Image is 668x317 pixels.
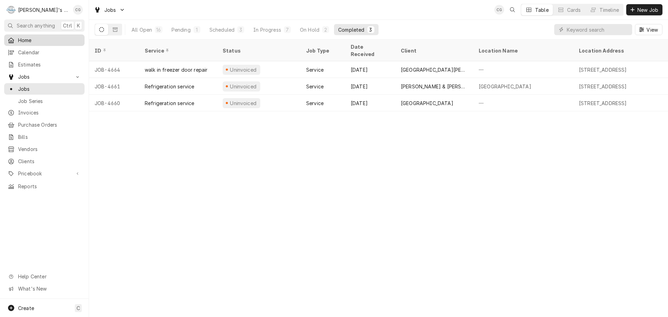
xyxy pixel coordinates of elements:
[4,34,85,46] a: Home
[479,83,531,90] div: [GEOGRAPHIC_DATA]
[89,61,139,78] div: JOB-4664
[635,24,662,35] button: View
[401,100,453,107] div: [GEOGRAPHIC_DATA]
[4,71,85,82] a: Go to Jobs
[18,61,81,68] span: Estimates
[4,107,85,118] a: Invoices
[239,26,243,33] div: 3
[73,5,83,15] div: Christine Gutierrez's Avatar
[4,181,85,192] a: Reports
[145,47,210,54] div: Service
[195,26,199,33] div: 1
[4,156,85,167] a: Clients
[567,6,581,14] div: Cards
[345,95,395,111] div: [DATE]
[579,66,627,73] div: [STREET_ADDRESS]
[18,6,69,14] div: [PERSON_NAME]'s Commercial Refrigeration
[6,5,16,15] div: R
[156,26,161,33] div: 16
[345,61,395,78] div: [DATE]
[599,6,619,14] div: Timeline
[89,95,139,111] div: JOB-4660
[223,47,294,54] div: Status
[6,5,16,15] div: Rudy's Commercial Refrigeration's Avatar
[18,145,81,153] span: Vendors
[18,183,81,190] span: Reports
[4,271,85,282] a: Go to Help Center
[535,6,549,14] div: Table
[4,131,85,143] a: Bills
[229,66,257,73] div: Uninvoiced
[77,22,80,29] span: K
[401,83,468,90] div: [PERSON_NAME] & [PERSON_NAME] BBQ.
[95,47,132,54] div: ID
[77,304,80,312] span: C
[494,5,504,15] div: Christine Gutierrez's Avatar
[4,119,85,130] a: Purchase Orders
[18,285,80,292] span: What's New
[645,26,659,33] span: View
[18,85,81,93] span: Jobs
[18,133,81,141] span: Bills
[300,26,319,33] div: On Hold
[145,83,194,90] div: Refrigeration service
[18,109,81,116] span: Invoices
[306,100,324,107] div: Service
[636,6,660,14] span: New Job
[172,26,191,33] div: Pending
[567,24,629,35] input: Keyword search
[73,5,83,15] div: CG
[626,4,662,15] button: New Job
[306,47,340,54] div: Job Type
[4,283,85,294] a: Go to What's New
[579,47,667,54] div: Location Address
[18,121,81,128] span: Purchase Orders
[473,95,573,111] div: —
[401,66,468,73] div: [GEOGRAPHIC_DATA][PERSON_NAME]
[18,305,34,311] span: Create
[285,26,289,33] div: 7
[104,6,116,14] span: Jobs
[18,73,71,80] span: Jobs
[145,66,207,73] div: walk in freezer door repair
[351,43,388,58] div: Date Received
[4,19,85,32] button: Search anythingCtrlK
[579,83,627,90] div: [STREET_ADDRESS]
[89,78,139,95] div: JOB-4661
[338,26,364,33] div: Completed
[18,49,81,56] span: Calendar
[18,97,81,105] span: Job Series
[63,22,72,29] span: Ctrl
[145,100,194,107] div: Refrigeration service
[229,100,257,107] div: Uninvoiced
[4,168,85,179] a: Go to Pricebook
[4,143,85,155] a: Vendors
[91,4,128,16] a: Go to Jobs
[306,83,324,90] div: Service
[507,4,518,15] button: Open search
[4,83,85,95] a: Jobs
[18,273,80,280] span: Help Center
[132,26,152,33] div: All Open
[306,66,324,73] div: Service
[494,5,504,15] div: CG
[18,170,71,177] span: Pricebook
[253,26,281,33] div: In Progress
[4,47,85,58] a: Calendar
[4,59,85,70] a: Estimates
[18,37,81,44] span: Home
[18,158,81,165] span: Clients
[579,100,627,107] div: [STREET_ADDRESS]
[4,95,85,107] a: Job Series
[345,78,395,95] div: [DATE]
[479,47,566,54] div: Location Name
[473,61,573,78] div: —
[324,26,328,33] div: 2
[401,47,466,54] div: Client
[229,83,257,90] div: Uninvoiced
[209,26,234,33] div: Scheduled
[369,26,373,33] div: 3
[17,22,55,29] span: Search anything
